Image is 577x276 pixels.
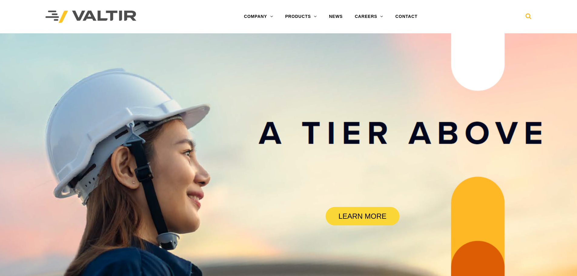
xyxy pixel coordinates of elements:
[349,11,389,23] a: CAREERS
[323,11,349,23] a: NEWS
[45,11,136,23] img: Valtir
[238,11,279,23] a: COMPANY
[279,11,323,23] a: PRODUCTS
[326,207,400,225] a: LEARN MORE
[389,11,423,23] a: CONTACT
